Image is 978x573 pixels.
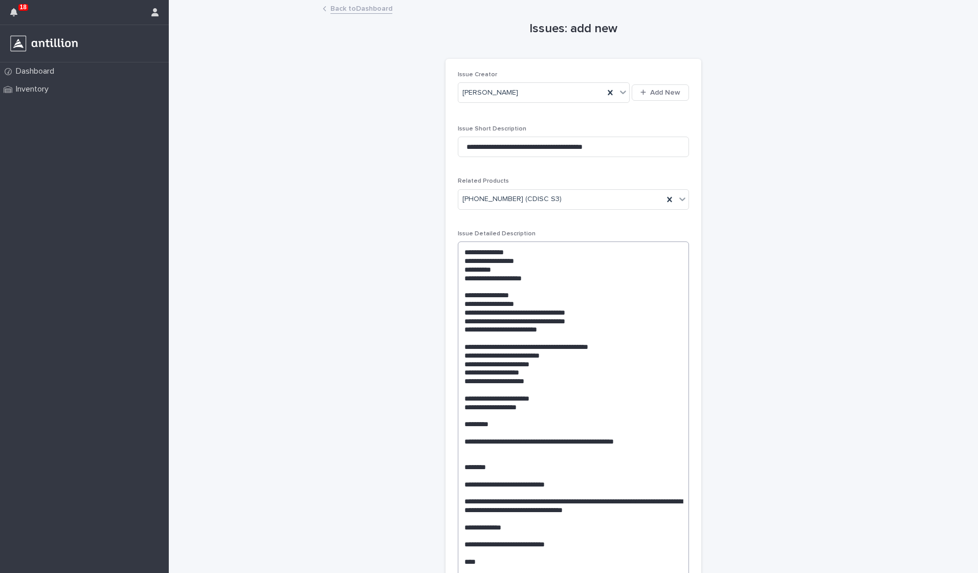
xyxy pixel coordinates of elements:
h1: Issues: add new [446,21,701,36]
div: 18 [10,6,24,25]
button: Add New [632,84,689,101]
p: 18 [20,4,27,11]
a: Back toDashboard [330,2,392,14]
span: Add New [650,89,680,96]
p: Inventory [12,84,57,94]
span: Issue Short Description [458,126,526,132]
span: Related Products [458,178,509,184]
span: [PERSON_NAME] [462,87,518,98]
img: r3a3Z93SSpeN6cOOTyqw [8,33,80,54]
span: Issue Detailed Description [458,231,536,237]
p: Dashboard [12,67,62,76]
span: [PHONE_NUMBER] (CDISC S3) [462,194,562,205]
span: Issue Creator [458,72,497,78]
